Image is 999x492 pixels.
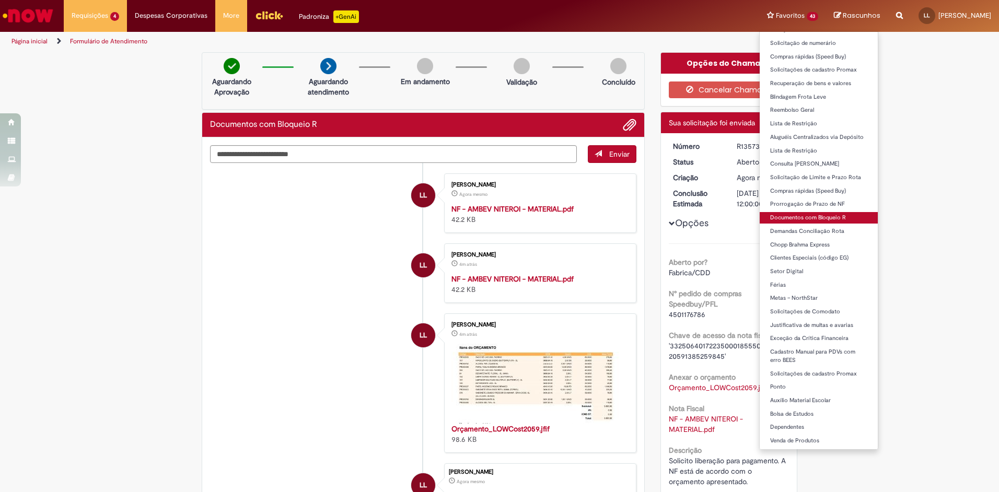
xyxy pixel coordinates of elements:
[665,157,729,167] dt: Status
[669,404,704,413] b: Nota Fiscal
[924,12,930,19] span: LL
[609,149,630,159] span: Enviar
[303,76,354,97] p: Aguardando atendimento
[760,381,878,393] a: Ponto
[459,261,477,267] time: 27/09/2025 17:14:26
[210,145,577,163] textarea: Digite sua mensagem aqui...
[11,37,48,45] a: Página inicial
[938,11,991,20] span: [PERSON_NAME]
[760,346,878,366] a: Cadastro Manual para PDVs com erro BEES
[760,78,878,89] a: Recuperação de bens e valores
[451,252,625,258] div: [PERSON_NAME]
[459,191,487,197] span: Agora mesmo
[320,58,336,74] img: arrow-next.png
[669,456,788,486] span: Solicito liberação para pagamento. A NF está de acordo com o orçamento apresentado.
[760,172,878,183] a: Solicitação de Limite e Prazo Rota
[459,191,487,197] time: 27/09/2025 17:17:58
[760,198,878,210] a: Prorrogação de Prazo de NF
[737,172,785,183] div: 27/09/2025 17:18:03
[669,118,755,127] span: Sua solicitação foi enviada
[451,274,625,295] div: 42.2 KB
[760,306,878,318] a: Solicitações de Comodato
[669,268,711,277] span: Fabrica/CDD
[760,132,878,143] a: Aluguéis Centralizados via Depósito
[661,53,797,74] div: Opções do Chamado
[669,341,788,361] span: '33250640172235000185550010000020591385259845'
[760,64,878,76] a: Solicitações de cadastro Promax
[669,331,771,340] b: Chave de acesso da nota fiscal
[669,289,741,309] b: N° pedido de compras Speedbuy/PFL
[451,204,574,214] a: NF - AMBEV NITEROI - MATERIAL.pdf
[665,188,729,209] dt: Conclusão Estimada
[459,261,477,267] span: 4m atrás
[420,323,427,348] span: LL
[760,408,878,420] a: Bolsa de Estudos
[669,310,705,319] span: 4501176786
[457,478,485,485] time: 27/09/2025 17:18:03
[669,372,736,382] b: Anexar o orçamento
[737,157,785,167] div: Aberto
[420,183,427,208] span: LL
[760,320,878,331] a: Justificativa de multas e avarias
[255,7,283,23] img: click_logo_yellow_360x200.png
[843,10,880,20] span: Rascunhos
[760,145,878,157] a: Lista de Restrição
[135,10,207,21] span: Despesas Corporativas
[759,31,878,450] ul: Favoritos
[776,10,805,21] span: Favoritos
[451,274,574,284] a: NF - AMBEV NITEROI - MATERIAL.pdf
[224,58,240,74] img: check-circle-green.png
[760,395,878,406] a: Auxílio Material Escolar
[760,185,878,197] a: Compras rápidas (Speed Buy)
[506,77,537,87] p: Validação
[760,421,878,433] a: Dependentes
[760,51,878,63] a: Compras rápidas (Speed Buy)
[760,266,878,277] a: Setor Digital
[737,173,781,182] time: 27/09/2025 17:18:03
[665,172,729,183] dt: Criação
[457,478,485,485] span: Agora mesmo
[737,188,785,209] div: [DATE] 12:00:00
[459,331,477,337] time: 27/09/2025 17:13:57
[417,58,433,74] img: img-circle-grey.png
[411,323,435,347] div: Lucinei Vicente Lima
[760,239,878,251] a: Chopp Brahma Express
[299,10,359,23] div: Padroniza
[669,383,767,392] a: Download de Orçamento_LOWCost2059.jfif
[834,11,880,21] a: Rascunhos
[760,226,878,237] a: Demandas Conciliação Rota
[623,118,636,132] button: Adicionar anexos
[451,424,625,444] div: 98.6 KB
[669,414,745,434] a: Download de NF - AMBEV NITEROI - MATERIAL.pdf
[1,5,55,26] img: ServiceNow
[760,435,878,447] a: Venda de Produtos
[602,77,635,87] p: Concluído
[223,10,239,21] span: More
[760,279,878,291] a: Férias
[760,333,878,344] a: Exceção da Crítica Financeira
[72,10,108,21] span: Requisições
[807,12,818,21] span: 43
[451,182,625,188] div: [PERSON_NAME]
[737,173,781,182] span: Agora mesmo
[588,145,636,163] button: Enviar
[8,32,658,51] ul: Trilhas de página
[451,424,550,434] strong: Orçamento_LOWCost2059.jfif
[451,204,625,225] div: 42.2 KB
[459,331,477,337] span: 4m atrás
[665,141,729,151] dt: Número
[669,81,789,98] button: Cancelar Chamado
[760,212,878,224] a: Documentos com Bloqueio R
[451,322,625,328] div: [PERSON_NAME]
[420,253,427,278] span: LL
[206,76,257,97] p: Aguardando Aprovação
[737,141,785,151] div: R13573238
[669,446,702,455] b: Descrição
[760,118,878,130] a: Lista de Restrição
[401,76,450,87] p: Em andamento
[610,58,626,74] img: img-circle-grey.png
[760,252,878,264] a: Clientes Especiais (código EG)
[760,91,878,103] a: Blindagem Frota Leve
